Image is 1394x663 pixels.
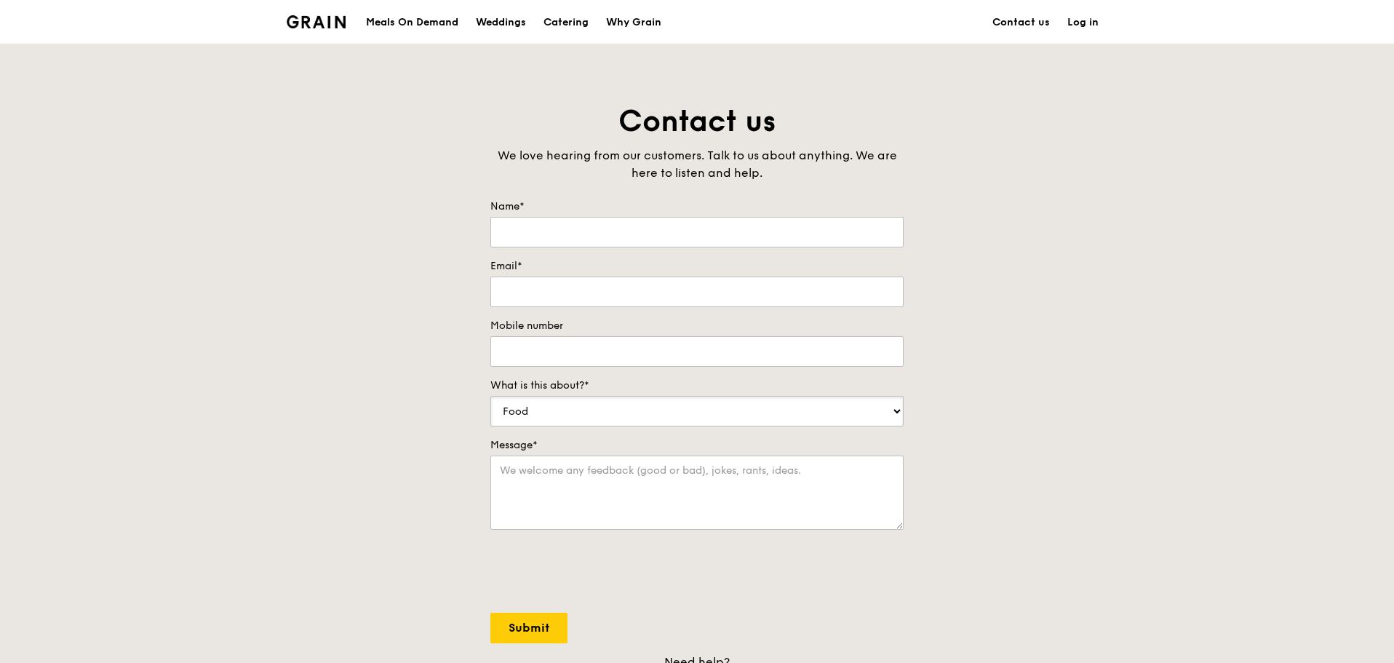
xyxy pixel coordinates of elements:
[543,1,589,44] div: Catering
[467,1,535,44] a: Weddings
[490,544,712,601] iframe: reCAPTCHA
[490,199,904,214] label: Name*
[1059,1,1107,44] a: Log in
[366,1,458,44] div: Meals On Demand
[476,1,526,44] div: Weddings
[490,378,904,393] label: What is this about?*
[597,1,670,44] a: Why Grain
[535,1,597,44] a: Catering
[606,1,661,44] div: Why Grain
[984,1,1059,44] a: Contact us
[490,147,904,182] div: We love hearing from our customers. Talk to us about anything. We are here to listen and help.
[490,102,904,141] h1: Contact us
[490,613,567,643] input: Submit
[490,438,904,453] label: Message*
[490,259,904,274] label: Email*
[490,319,904,333] label: Mobile number
[287,15,346,28] img: Grain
